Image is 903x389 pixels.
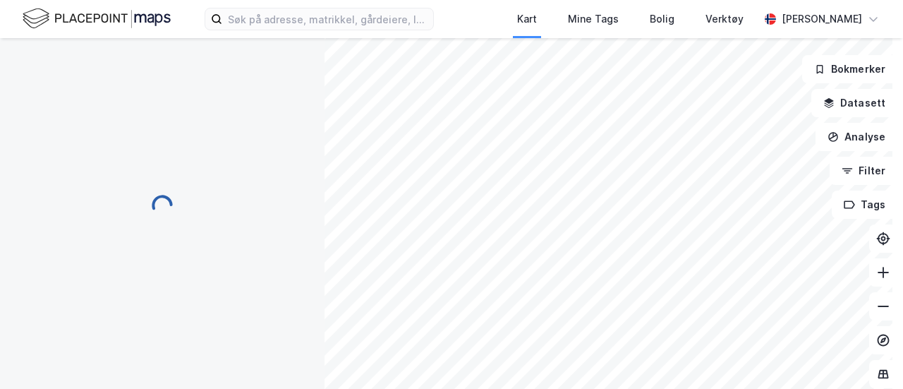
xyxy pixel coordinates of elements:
img: spinner.a6d8c91a73a9ac5275cf975e30b51cfb.svg [151,194,174,217]
div: Kart [517,11,537,28]
button: Bokmerker [802,55,897,83]
input: Søk på adresse, matrikkel, gårdeiere, leietakere eller personer [222,8,433,30]
button: Filter [830,157,897,185]
img: logo.f888ab2527a4732fd821a326f86c7f29.svg [23,6,171,31]
button: Datasett [811,89,897,117]
button: Analyse [816,123,897,151]
button: Tags [832,191,897,219]
div: [PERSON_NAME] [782,11,862,28]
div: Verktøy [705,11,744,28]
div: Bolig [650,11,674,28]
div: Mine Tags [568,11,619,28]
iframe: Chat Widget [832,321,903,389]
